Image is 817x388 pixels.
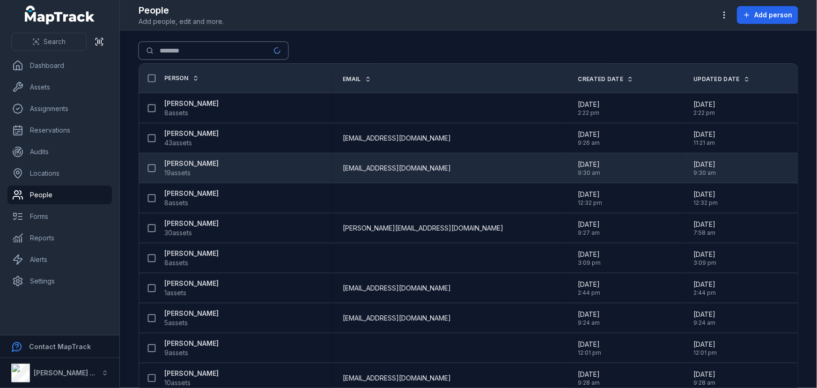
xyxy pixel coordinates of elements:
strong: [PERSON_NAME] [164,369,219,378]
span: [EMAIL_ADDRESS][DOMAIN_NAME] [343,164,451,173]
span: 9:24 am [578,319,600,327]
span: 3:09 pm [578,259,601,267]
time: 3/4/2025, 9:27:41 AM [578,220,600,237]
span: 5 assets [164,318,188,328]
a: [PERSON_NAME]43assets [164,129,219,148]
span: 9:26 am [578,139,600,147]
span: Add people, edit and more. [139,17,224,26]
span: 9:30 am [693,169,716,177]
span: 12:32 pm [693,199,718,207]
time: 3/4/2025, 9:28:25 AM [578,370,600,387]
span: 8 assets [164,258,188,268]
span: [DATE] [578,250,601,259]
span: [DATE] [693,190,718,199]
span: 8 assets [164,108,188,118]
strong: Contact MapTrack [29,343,91,351]
time: 6/4/2025, 9:30:08 AM [693,160,716,177]
span: [EMAIL_ADDRESS][DOMAIN_NAME] [343,284,451,293]
span: 30 assets [164,228,192,238]
span: 2:44 pm [578,289,601,297]
span: 19 assets [164,168,191,178]
a: [PERSON_NAME]8assets [164,189,219,208]
strong: [PERSON_NAME] [164,219,219,228]
strong: [PERSON_NAME] [164,309,219,318]
time: 6/6/2025, 12:32:38 PM [693,190,718,207]
span: Updated Date [693,75,740,83]
span: 10 assets [164,378,191,388]
span: 2:22 pm [693,109,715,117]
span: 9:28 am [693,379,715,387]
time: 5/12/2025, 9:24:05 AM [693,310,715,327]
a: Forms [7,207,112,226]
span: 9:27 am [578,229,600,237]
span: [DATE] [578,130,600,139]
a: Assignments [7,99,112,118]
a: Settings [7,272,112,291]
span: 12:01 pm [578,349,602,357]
strong: [PERSON_NAME] [164,189,219,198]
span: Created Date [578,75,624,83]
a: Email [343,75,371,83]
span: [DATE] [578,310,600,319]
strong: [PERSON_NAME] Air [34,369,99,377]
span: 43 assets [164,138,192,148]
span: 9 assets [164,348,188,358]
a: [PERSON_NAME]5assets [164,309,219,328]
span: 12:32 pm [578,199,603,207]
strong: [PERSON_NAME] [164,339,219,348]
time: 8/20/2025, 2:22:10 PM [693,100,715,117]
time: 7/10/2025, 12:01:41 PM [693,340,717,357]
a: [PERSON_NAME]1assets [164,279,219,298]
span: 2:44 pm [693,289,716,297]
span: 3:09 pm [693,259,716,267]
a: [PERSON_NAME]9assets [164,339,219,358]
span: [DATE] [578,160,601,169]
time: 8/1/2025, 7:58:22 AM [693,220,715,237]
span: 8 assets [164,198,188,208]
time: 8/20/2025, 2:22:10 PM [578,100,600,117]
span: [DATE] [693,310,715,319]
a: Created Date [578,75,634,83]
time: 8/8/2025, 3:09:04 PM [578,250,601,267]
span: Add person [754,10,792,20]
span: [DATE] [578,370,600,379]
strong: [PERSON_NAME] [164,159,219,168]
time: 6/6/2025, 12:32:38 PM [578,190,603,207]
a: Updated Date [693,75,750,83]
span: [DATE] [693,370,715,379]
span: [DATE] [578,280,601,289]
time: 6/12/2025, 11:21:27 AM [693,130,715,147]
span: 9:24 am [693,319,715,327]
span: [EMAIL_ADDRESS][DOMAIN_NAME] [343,313,451,323]
a: Locations [7,164,112,183]
time: 3/4/2025, 9:26:03 AM [578,130,600,147]
a: People [7,186,112,204]
span: [DATE] [693,220,715,229]
span: Person [164,75,189,82]
span: [DATE] [693,160,716,169]
strong: [PERSON_NAME] [164,99,219,108]
time: 6/4/2025, 9:30:08 AM [578,160,601,177]
span: [DATE] [693,340,717,349]
a: Dashboard [7,56,112,75]
time: 3/4/2025, 9:28:25 AM [693,370,715,387]
span: Search [44,37,66,46]
h2: People [139,4,224,17]
span: 12:01 pm [693,349,717,357]
span: 1 assets [164,288,186,298]
time: 6/13/2025, 2:44:57 PM [578,280,601,297]
button: Search [11,33,87,51]
a: Assets [7,78,112,97]
strong: [PERSON_NAME] [164,249,219,258]
a: [PERSON_NAME]19assets [164,159,219,178]
span: [DATE] [578,100,600,109]
a: Audits [7,142,112,161]
span: [DATE] [578,340,602,349]
span: [DATE] [578,190,603,199]
a: [PERSON_NAME]10assets [164,369,219,388]
button: Add person [737,6,798,24]
a: Reports [7,229,112,247]
span: 7:58 am [693,229,715,237]
time: 7/10/2025, 12:01:41 PM [578,340,602,357]
time: 8/8/2025, 3:09:04 PM [693,250,716,267]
